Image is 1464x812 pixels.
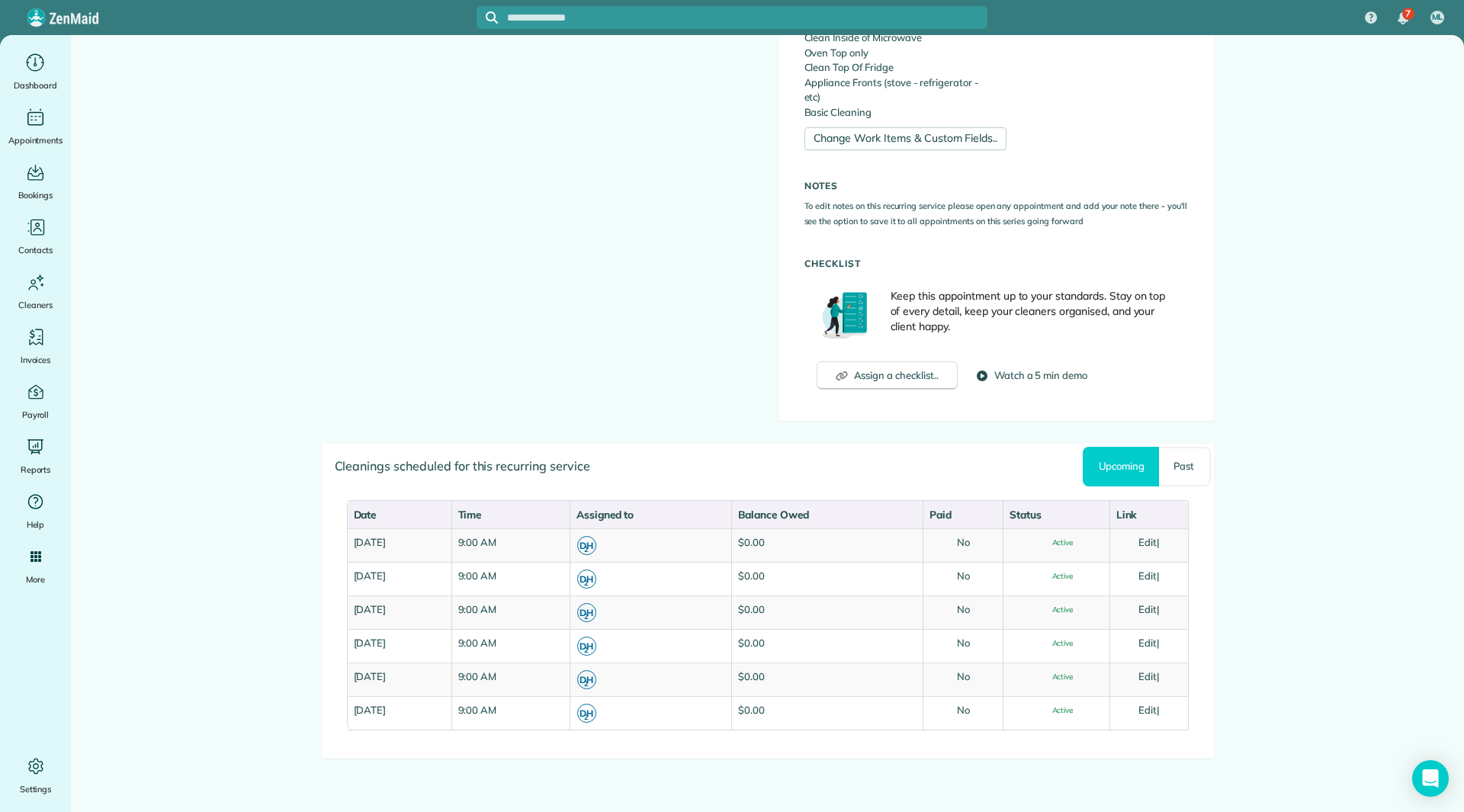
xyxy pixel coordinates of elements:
td: No [923,629,1003,663]
a: Bookings [6,160,65,203]
a: Edit [1138,670,1157,682]
p: Keep this appointment up to your standards. Stay on top of every detail, keep your cleaners organ... [891,288,1177,334]
a: Edit [1138,536,1157,548]
a: Change Work Items & Custom Fields.. [804,127,1007,150]
li: Clean Top Of Fridge [804,60,985,75]
li: Basic Cleaning [804,105,985,120]
div: Time [458,507,563,522]
td: 9:00 AM [451,562,570,595]
td: No [923,595,1003,629]
div: 7 unread notifications [1387,2,1419,35]
a: Upcoming [1083,447,1159,486]
span: DH [577,637,596,656]
small: 2 [578,576,596,591]
span: DH [577,570,596,589]
a: Past [1159,447,1210,486]
small: 2 [578,677,596,692]
td: 9:00 AM [451,528,570,562]
div: Assigned to [576,507,725,522]
svg: Focus search [486,11,498,24]
a: Reports [6,435,65,477]
td: No [923,528,1003,562]
span: More [26,572,45,587]
a: Cleaners [6,270,65,313]
a: Payroll [6,380,65,422]
h5: Notes [804,181,1189,191]
td: 9:00 AM [451,696,570,730]
span: DH [577,536,596,555]
a: Edit [1138,704,1157,716]
a: Dashboard [6,50,65,93]
small: 2 [578,644,596,658]
td: $0.00 [731,595,923,629]
a: Edit [1138,637,1157,649]
div: Cleanings scheduled for this recurring service [323,445,1213,487]
span: Active [1040,640,1074,647]
li: Clean Inside of Microwave [804,30,985,46]
div: Open Intercom Messenger [1412,760,1449,797]
td: [DATE] [347,528,451,562]
td: No [923,696,1003,730]
td: 9:00 AM [451,629,570,663]
span: ML [1432,11,1443,24]
li: Oven Top only [804,46,985,61]
span: DH [577,603,596,622]
a: Edit [1138,570,1157,582]
div: Link [1116,507,1182,522]
td: 9:00 AM [451,663,570,696]
button: Assign a checklist.. [817,361,958,390]
td: | [1109,562,1188,595]
td: [DATE] [347,629,451,663]
span: Active [1040,707,1074,714]
div: Balance Owed [738,507,917,522]
span: Help [27,517,45,532]
span: Dashboard [14,78,57,93]
td: No [923,562,1003,595]
span: Invoices [21,352,51,367]
td: No [923,663,1003,696]
span: Appointments [8,133,63,148]
div: Status [1010,507,1103,522]
button: Focus search [477,11,498,24]
span: Assign a checklist.. [854,368,939,384]
td: [DATE] [347,696,451,730]
a: Contacts [6,215,65,258]
small: To edit notes on this recurring service please open any appointment and add your note there - you... [804,201,1187,226]
td: | [1109,629,1188,663]
span: Reports [21,462,51,477]
td: $0.00 [731,629,923,663]
span: DH [577,670,596,689]
div: Date [354,507,445,522]
td: | [1109,663,1188,696]
span: Active [1040,539,1074,547]
a: Settings [6,754,65,797]
td: $0.00 [731,562,923,595]
td: [DATE] [347,562,451,595]
a: Appointments [6,105,65,148]
span: Bookings [18,188,53,203]
button: Watch a 5 min demo [976,368,1087,384]
small: 2 [578,711,596,725]
td: $0.00 [731,528,923,562]
span: Watch a 5 min demo [994,368,1087,384]
span: Payroll [22,407,50,422]
div: Paid [929,507,997,522]
small: 2 [578,543,596,557]
td: [DATE] [347,595,451,629]
span: 7 [1405,8,1411,20]
span: Settings [20,782,52,797]
a: Help [6,489,65,532]
h5: Checklist [804,258,1189,268]
a: Invoices [6,325,65,367]
td: | [1109,696,1188,730]
span: DH [577,704,596,723]
td: 9:00 AM [451,595,570,629]
td: $0.00 [731,663,923,696]
span: Active [1040,606,1074,614]
td: $0.00 [731,696,923,730]
span: Contacts [18,242,53,258]
span: Active [1040,573,1074,580]
td: [DATE] [347,663,451,696]
a: Edit [1138,603,1157,615]
li: Appliance Fronts (stove - refrigerator - etc) [804,75,985,105]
